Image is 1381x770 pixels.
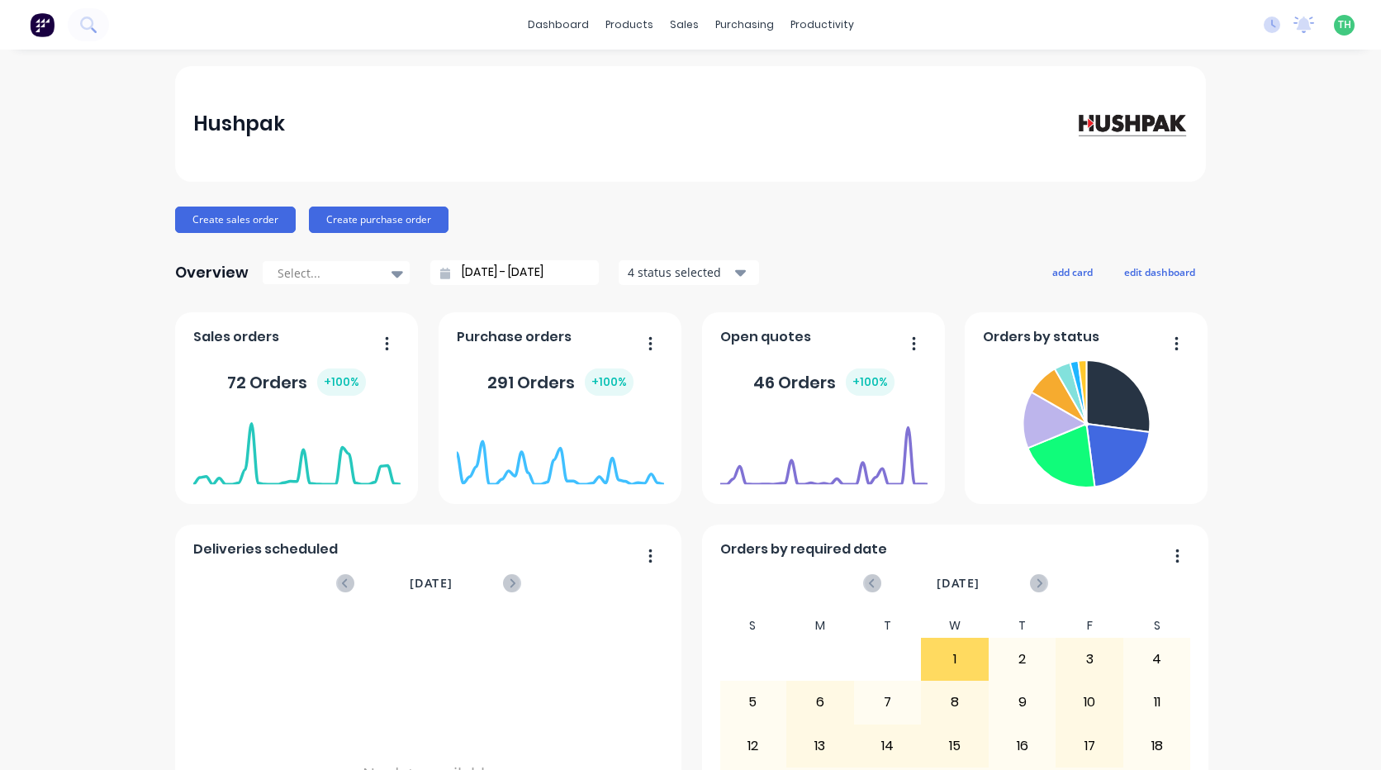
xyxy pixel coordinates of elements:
div: S [1123,614,1191,638]
span: Open quotes [720,327,811,347]
span: Purchase orders [457,327,572,347]
div: 11 [1124,682,1190,723]
a: dashboard [520,12,597,37]
div: W [921,614,989,638]
div: 18 [1124,725,1190,767]
div: 15 [922,725,988,767]
div: 12 [720,725,786,767]
div: 3 [1056,639,1122,680]
span: Deliveries scheduled [193,539,338,559]
div: 72 Orders [227,368,366,396]
div: 5 [720,682,786,723]
div: 16 [989,725,1056,767]
div: 7 [855,682,921,723]
div: 1 [922,639,988,680]
div: products [597,12,662,37]
div: 4 status selected [628,264,732,281]
div: T [854,614,922,638]
div: S [719,614,787,638]
div: 10 [1056,682,1122,723]
div: Overview [175,256,249,289]
span: Orders by status [983,327,1099,347]
div: + 100 % [846,368,895,396]
img: Factory [30,12,55,37]
button: Create sales order [175,207,296,233]
div: purchasing [707,12,782,37]
div: 17 [1056,725,1122,767]
div: Hushpak [193,107,285,140]
button: 4 status selected [619,260,759,285]
div: T [989,614,1056,638]
button: Create purchase order [309,207,448,233]
div: 8 [922,682,988,723]
div: 14 [855,725,921,767]
div: + 100 % [317,368,366,396]
div: 4 [1124,639,1190,680]
img: Hushpak [1072,109,1188,138]
span: Sales orders [193,327,279,347]
button: add card [1042,261,1103,283]
span: TH [1338,17,1351,32]
div: F [1056,614,1123,638]
button: edit dashboard [1113,261,1206,283]
div: + 100 % [585,368,634,396]
span: [DATE] [410,574,453,592]
div: 6 [787,682,853,723]
div: M [786,614,854,638]
div: 291 Orders [487,368,634,396]
div: 9 [989,682,1056,723]
div: productivity [782,12,862,37]
span: [DATE] [937,574,980,592]
div: 2 [989,639,1056,680]
div: 13 [787,725,853,767]
div: 46 Orders [753,368,895,396]
div: sales [662,12,707,37]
